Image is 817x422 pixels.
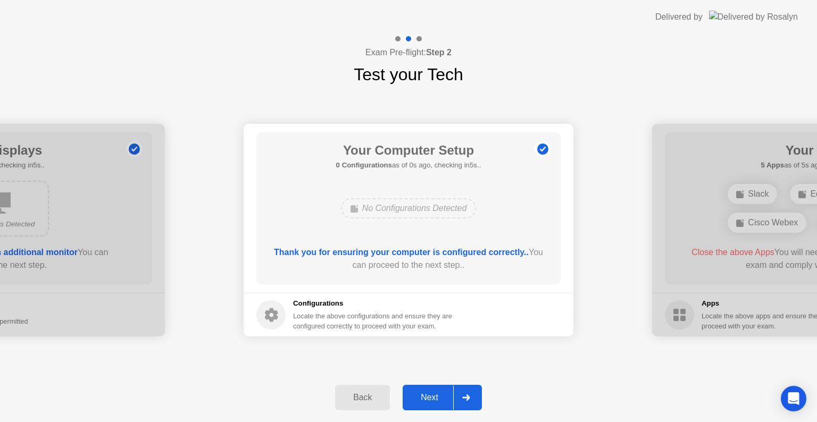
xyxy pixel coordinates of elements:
h1: Test your Tech [354,62,463,87]
b: 0 Configurations [336,161,392,169]
img: Delivered by Rosalyn [709,11,798,23]
button: Next [403,385,482,410]
b: Thank you for ensuring your computer is configured correctly.. [274,248,529,257]
div: Delivered by [655,11,703,23]
button: Back [335,385,390,410]
h1: Your Computer Setup [336,141,481,160]
b: Step 2 [426,48,452,57]
h4: Exam Pre-flight: [365,46,452,59]
div: No Configurations Detected [341,198,477,218]
div: You can proceed to the next step.. [272,246,546,272]
div: Next [406,393,453,402]
div: Open Intercom Messenger [781,386,806,411]
h5: as of 0s ago, checking in5s.. [336,160,481,171]
h5: Configurations [293,298,454,309]
div: Locate the above configurations and ensure they are configured correctly to proceed with your exam. [293,311,454,331]
div: Back [338,393,387,402]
